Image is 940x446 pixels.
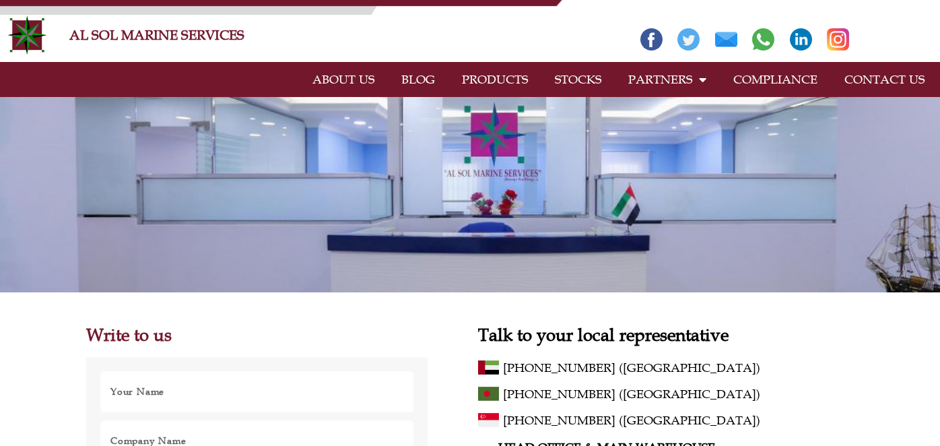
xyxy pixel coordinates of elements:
h2: Write to us [86,326,428,344]
span: [PHONE_NUMBER] ([GEOGRAPHIC_DATA]) [503,383,760,405]
a: BLOG [388,64,448,95]
img: Alsolmarine-logo [7,15,47,55]
a: ABOUT US [299,64,388,95]
a: PRODUCTS [448,64,541,95]
a: AL SOL MARINE SERVICES [69,27,244,43]
input: Your Name [100,371,414,413]
span: [PHONE_NUMBER] ([GEOGRAPHIC_DATA]) [503,410,760,431]
h2: Talk to your local representative [478,326,854,344]
a: PARTNERS [615,64,720,95]
a: [PHONE_NUMBER] ([GEOGRAPHIC_DATA]) [503,383,854,405]
a: [PHONE_NUMBER] ([GEOGRAPHIC_DATA]) [503,357,854,379]
a: STOCKS [541,64,615,95]
span: [PHONE_NUMBER] ([GEOGRAPHIC_DATA]) [503,357,760,379]
a: CONTACT US [831,64,938,95]
a: [PHONE_NUMBER] ([GEOGRAPHIC_DATA]) [503,410,854,431]
a: COMPLIANCE [720,64,831,95]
